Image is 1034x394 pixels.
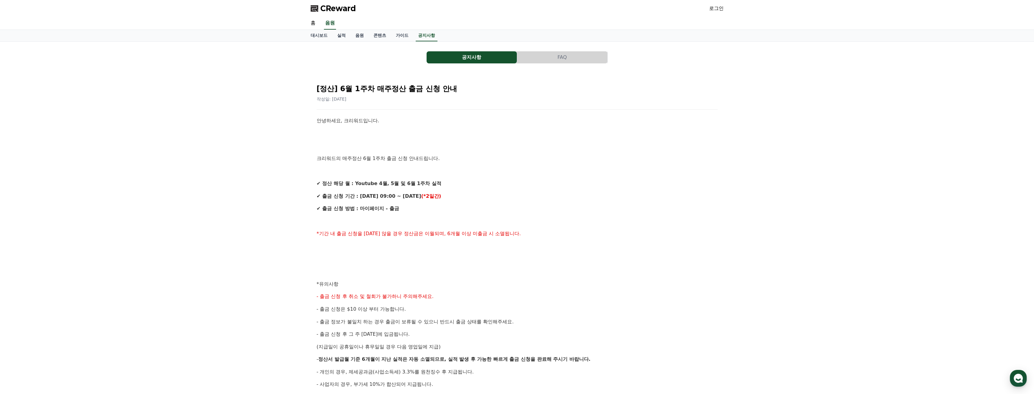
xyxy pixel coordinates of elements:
p: 크리워드의 매주정산 6월 1주차 출금 신청 안내드립니다. [317,155,718,162]
strong: 6개월이 지난 실적은 자동 소멸되므로, 실적 발생 후 가능한 빠르게 출금 신청을 완료해 주시기 바랍니다. [362,356,591,362]
button: 공지사항 [427,51,517,63]
span: *유의사항 [317,281,338,287]
a: 실적 [332,30,351,41]
a: 홈 [306,17,320,30]
a: FAQ [517,51,608,63]
span: - 출금 신청 후 그 주 [DATE]에 입금됩니다. [317,331,410,337]
p: - [317,355,718,363]
span: - 출금 신청은 $10 이상 부터 가능합니다. [317,306,406,312]
button: FAQ [517,51,607,63]
span: *기간 내 출금 신청을 [DATE] 않을 경우 정산금은 이월되며, 6개월 이상 미출금 시 소멸됩니다. [317,231,521,236]
a: 음원 [351,30,369,41]
a: CReward [311,4,356,13]
strong: ✔ 출금 신청 방법 : 마이페이지 - 출금 [317,206,399,211]
strong: (*2일간) [421,193,441,199]
p: 안녕하세요, 크리워드입니다. [317,117,718,125]
span: CReward [320,4,356,13]
a: 음원 [324,17,336,30]
span: 작성일: [DATE] [317,97,347,101]
span: - 출금 신청 후 취소 및 철회가 불가하니 주의해주세요. [317,293,434,299]
a: 대시보드 [306,30,332,41]
strong: 정산서 발급월 기준 [318,356,360,362]
a: 콘텐츠 [369,30,391,41]
span: (지급일이 공휴일이나 휴무일일 경우 다음 영업일에 지급) [317,344,441,350]
h2: [정산] 6월 1주차 매주정산 출금 신청 안내 [317,84,718,94]
strong: ✔ 출금 신청 기간 : [DATE] 09:00 ~ [DATE] [317,193,421,199]
a: 가이드 [391,30,413,41]
span: - 개인의 경우, 제세공과금(사업소득세) 3.3%를 원천징수 후 지급됩니다. [317,369,474,375]
strong: ✔ 정산 해당 월 : Youtube 4월, 5월 및 6월 1주차 실적 [317,181,442,186]
span: - 출금 정보가 불일치 하는 경우 출금이 보류될 수 있으니 반드시 출금 상태를 확인해주세요. [317,319,514,325]
a: 로그인 [709,5,724,12]
a: 공지사항 [416,30,437,41]
span: - 사업자의 경우, 부가세 10%가 합산되어 지급됩니다. [317,381,433,387]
